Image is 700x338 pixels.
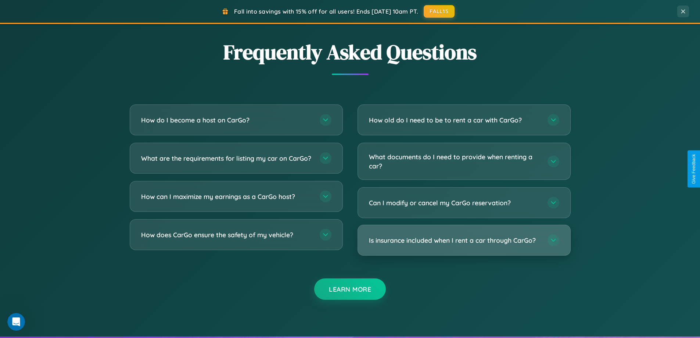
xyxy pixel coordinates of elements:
[369,198,540,207] h3: Can I modify or cancel my CarGo reservation?
[369,152,540,170] h3: What documents do I need to provide when renting a car?
[141,154,312,163] h3: What are the requirements for listing my car on CarGo?
[691,154,696,184] div: Give Feedback
[141,115,312,125] h3: How do I become a host on CarGo?
[130,38,571,66] h2: Frequently Asked Questions
[314,278,386,300] button: Learn More
[7,313,25,331] iframe: Intercom live chat
[141,192,312,201] h3: How can I maximize my earnings as a CarGo host?
[234,8,418,15] span: Fall into savings with 15% off for all users! Ends [DATE] 10am PT.
[369,115,540,125] h3: How old do I need to be to rent a car with CarGo?
[369,236,540,245] h3: Is insurance included when I rent a car through CarGo?
[141,230,312,239] h3: How does CarGo ensure the safety of my vehicle?
[424,5,455,18] button: FALL15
